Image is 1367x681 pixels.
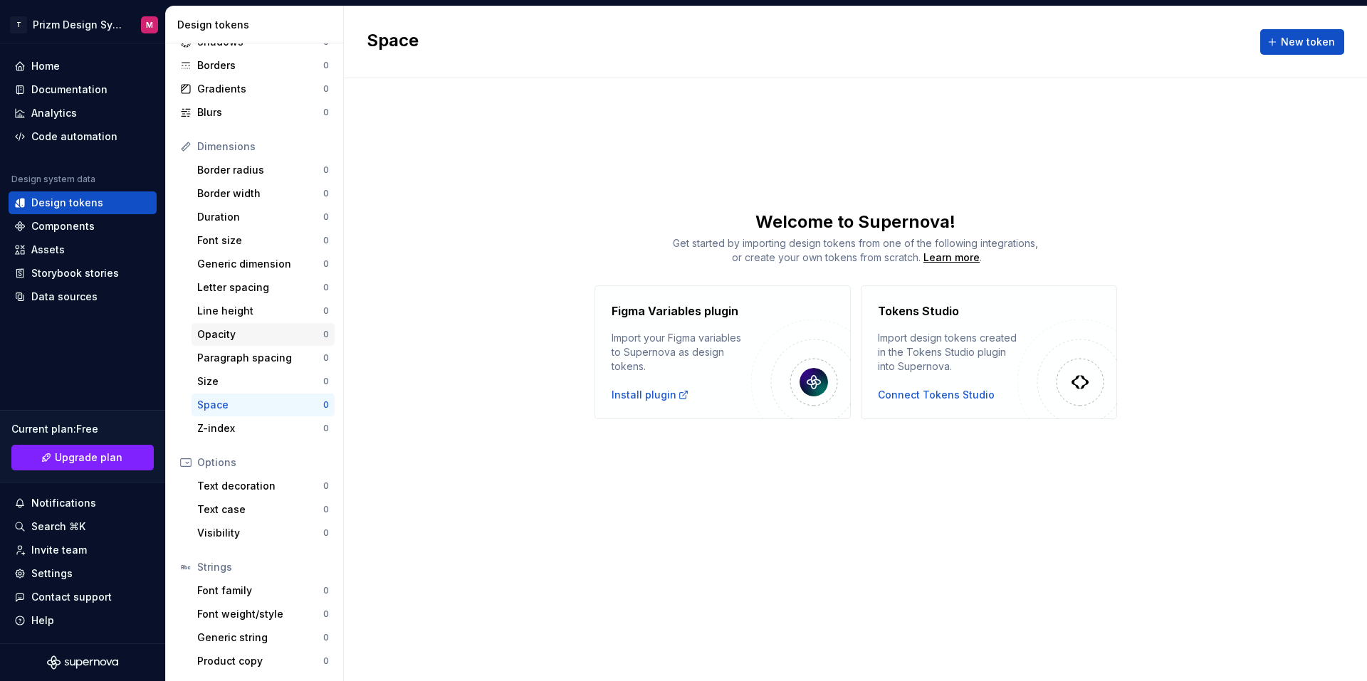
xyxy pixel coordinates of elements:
div: 0 [323,60,329,71]
div: Space [197,398,323,412]
div: 0 [323,282,329,293]
div: 0 [323,585,329,596]
div: Settings [31,566,73,581]
a: Z-index0 [192,417,335,440]
div: Z-index [197,421,323,435]
a: Analytics [9,102,157,125]
a: Assets [9,238,157,261]
a: Opacity0 [192,323,335,346]
a: Font family0 [192,579,335,602]
div: Strings [197,560,329,574]
div: Font family [197,584,323,598]
button: Search ⌘K [9,515,157,538]
a: Visibility0 [192,522,335,544]
div: 0 [323,235,329,246]
button: Help [9,609,157,632]
svg: Supernova Logo [47,655,118,670]
button: Contact support [9,586,157,608]
div: Prizm Design System [33,18,124,32]
a: Font size0 [192,229,335,252]
span: Upgrade plan [55,450,122,465]
div: Notifications [31,496,96,510]
div: 0 [323,423,329,434]
a: Learn more [923,250,980,265]
a: Line height0 [192,300,335,322]
div: Data sources [31,290,98,304]
div: Documentation [31,83,108,97]
div: 0 [323,329,329,340]
div: 0 [323,632,329,643]
div: Product copy [197,654,323,668]
a: Borders0 [174,54,335,77]
a: Font weight/style0 [192,603,335,625]
div: Design tokens [31,196,103,210]
div: Dimensions [197,139,329,154]
div: Search ⌘K [31,519,85,534]
div: 0 [323,399,329,411]
div: 0 [323,164,329,176]
div: M [146,19,153,31]
div: Assets [31,243,65,257]
a: Letter spacing0 [192,276,335,299]
a: Settings [9,562,157,585]
div: 0 [323,376,329,387]
a: Duration0 [192,206,335,228]
span: New token [1281,35,1335,49]
div: Invite team [31,543,87,557]
div: Border radius [197,163,323,177]
div: Paragraph spacing [197,351,323,365]
div: Text case [197,502,323,517]
h2: Space [367,29,419,55]
div: T [10,16,27,33]
div: Visibility [197,526,323,540]
a: Install plugin [612,388,689,402]
button: Notifications [9,492,157,514]
a: Space0 [192,394,335,416]
a: Product copy0 [192,650,335,672]
h4: Figma Variables plugin [612,302,738,320]
button: TPrizm Design SystemM [3,9,162,40]
div: 0 [323,107,329,118]
div: Options [197,455,329,470]
div: Help [31,613,54,628]
div: 0 [323,211,329,223]
div: Storybook stories [31,266,119,280]
a: Text decoration0 [192,475,335,497]
a: Upgrade plan [11,445,154,470]
div: Blurs [197,105,323,120]
div: Border width [197,186,323,201]
a: Documentation [9,78,157,101]
div: 0 [323,504,329,515]
div: Line height [197,304,323,318]
div: Gradients [197,82,323,96]
div: Text decoration [197,479,323,493]
div: Size [197,374,323,389]
button: Connect Tokens Studio [878,388,995,402]
div: Opacity [197,327,323,342]
div: Code automation [31,130,117,144]
a: Storybook stories [9,262,157,285]
a: Code automation [9,125,157,148]
a: Paragraph spacing0 [192,347,335,369]
div: Font size [197,233,323,248]
div: 0 [323,188,329,199]
div: Import design tokens created in the Tokens Studio plugin into Supernova. [878,331,1017,374]
button: New token [1260,29,1344,55]
a: Generic dimension0 [192,253,335,275]
div: 0 [323,352,329,364]
div: 0 [323,608,329,620]
div: Borders [197,58,323,73]
div: Contact support [31,590,112,604]
div: Generic string [197,630,323,645]
div: Current plan : Free [11,422,154,436]
a: Components [9,215,157,238]
div: 0 [323,655,329,667]
a: Invite team [9,539,157,561]
div: Duration [197,210,323,224]
a: Text case0 [192,498,335,521]
div: Welcome to Supernova! [344,211,1367,233]
a: Size0 [192,370,335,393]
